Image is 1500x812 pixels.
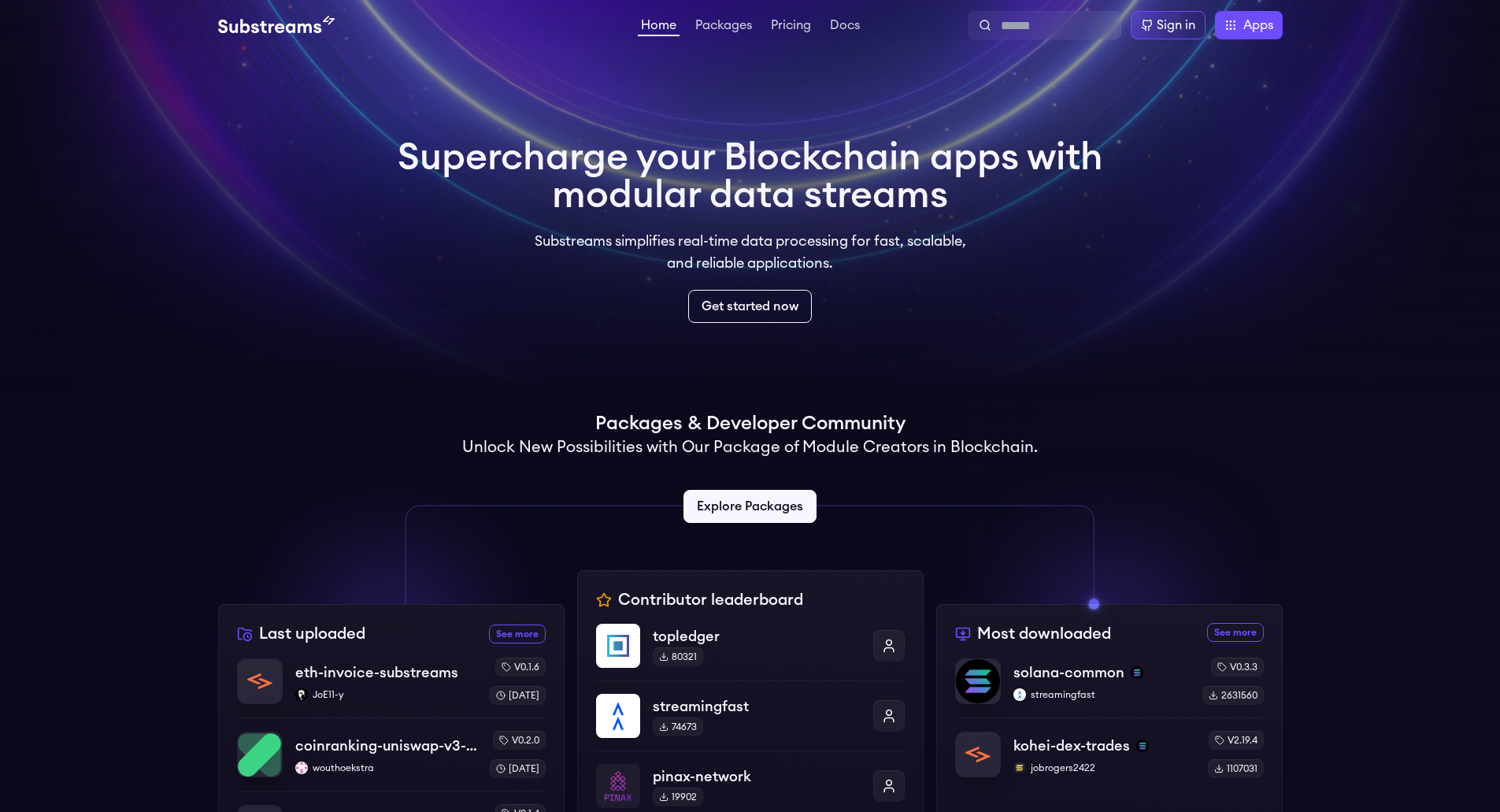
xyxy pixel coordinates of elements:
[1211,658,1264,677] div: v0.3.3
[295,762,308,774] img: wouthoekstra
[295,662,458,684] p: eth-invoice-substreams
[490,686,546,705] div: [DATE]
[1013,688,1026,701] img: streamingfast
[638,19,680,36] a: Home
[1013,735,1130,757] p: kohei-dex-trades
[956,732,1000,777] img: kohei-dex-trades
[653,625,861,647] p: topledger
[596,680,905,751] a: streamingfaststreamingfast74673
[524,230,977,274] p: Substreams simplifies real-time data processing for fast, scalable, and reliable applications.
[653,695,861,717] p: streamingfast
[489,625,546,643] a: See more recently uploaded packages
[596,624,905,680] a: topledgertopledger80321
[237,717,546,791] a: coinranking-uniswap-v3-forkscoinranking-uniswap-v3-forkswouthoekstrawouthoekstrav0.2.0[DATE]
[237,658,546,717] a: eth-invoice-substreamseth-invoice-substreamsJoE11-yJoE11-yv0.1.6[DATE]
[1013,762,1195,774] p: jobrogers2422
[1131,11,1206,39] a: Sign in
[295,735,477,757] p: coinranking-uniswap-v3-forks
[295,688,477,701] p: JoE11-y
[1013,762,1026,774] img: jobrogers2422
[462,436,1038,458] h2: Unlock New Possibilities with Our Package of Module Creators in Blockchain.
[955,658,1264,717] a: solana-commonsolana-commonsolanastreamingfaststreamingfastv0.3.32631560
[490,759,546,778] div: [DATE]
[495,658,546,677] div: v0.1.6
[653,647,703,666] div: 80321
[1131,666,1143,679] img: solana
[295,762,477,774] p: wouthoekstra
[1202,686,1264,705] div: 2631560
[768,19,814,35] a: Pricing
[595,411,906,436] h1: Packages & Developer Community
[596,764,640,808] img: pinax-network
[1013,662,1124,684] p: solana-common
[596,624,640,668] img: topledger
[596,694,640,738] img: streamingfast
[238,659,282,703] img: eth-invoice-substreams
[653,766,861,788] p: pinax-network
[683,490,817,523] a: Explore Packages
[295,688,308,701] img: JoE11-y
[1243,16,1273,35] span: Apps
[955,717,1264,778] a: kohei-dex-tradeskohei-dex-tradessolanajobrogers2422jobrogers2422v2.19.41107031
[1208,759,1264,778] div: 1107031
[688,290,812,323] a: Get started now
[956,659,1000,703] img: solana-common
[692,19,755,35] a: Packages
[238,732,282,777] img: coinranking-uniswap-v3-forks
[1209,731,1264,750] div: v2.19.4
[1207,623,1264,642] a: See more most downloaded packages
[827,19,863,35] a: Docs
[493,731,546,750] div: v0.2.0
[1013,688,1190,701] p: streamingfast
[1136,740,1149,752] img: solana
[1157,16,1195,35] div: Sign in
[653,717,703,736] div: 74673
[398,139,1103,214] h1: Supercharge your Blockchain apps with modular data streams
[653,788,703,806] div: 19902
[218,16,335,35] img: Substream's logo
